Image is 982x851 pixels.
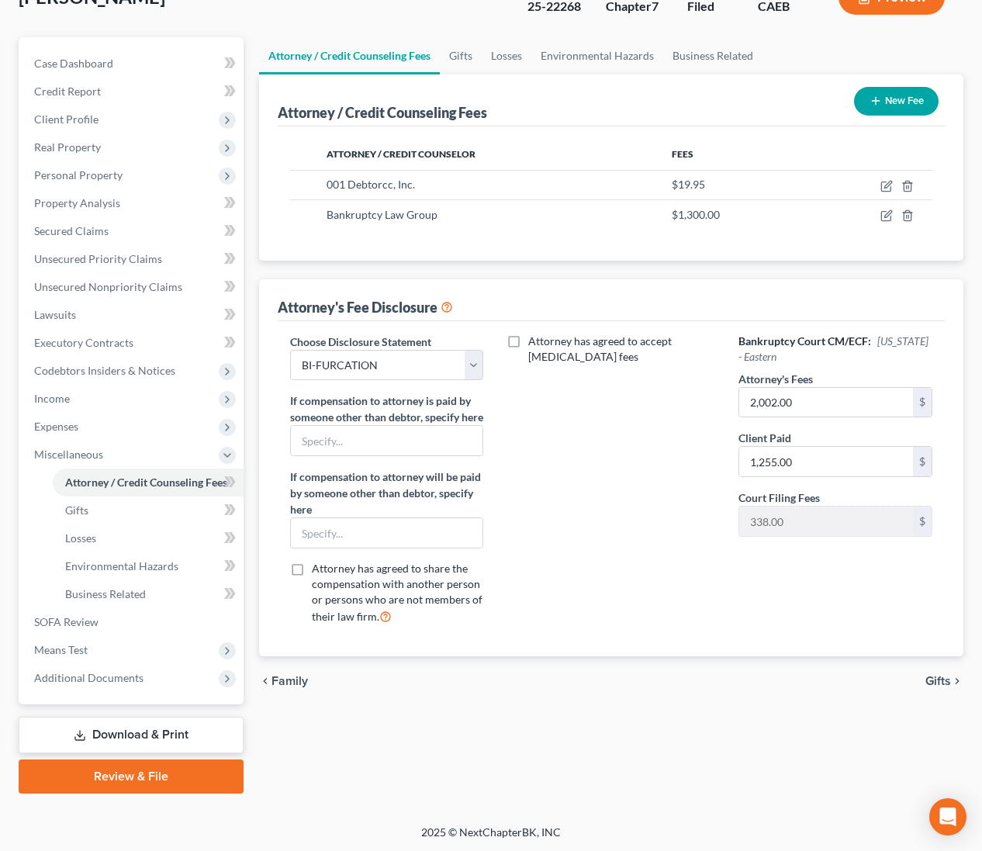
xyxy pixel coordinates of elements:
[34,448,103,461] span: Miscellaneous
[53,496,244,524] a: Gifts
[34,364,175,377] span: Codebtors Insiders & Notices
[22,608,244,636] a: SOFA Review
[22,217,244,245] a: Secured Claims
[913,447,932,476] div: $
[22,78,244,106] a: Credit Report
[738,334,928,363] span: [US_STATE] - Eastern
[739,388,913,417] input: 0.00
[19,759,244,794] a: Review & File
[528,334,672,363] span: Attorney has agreed to accept [MEDICAL_DATA] fees
[663,37,762,74] a: Business Related
[34,280,182,293] span: Unsecured Nonpriority Claims
[34,112,99,126] span: Client Profile
[925,675,963,687] button: Gifts chevron_right
[327,178,415,191] span: 001 Debtorcc, Inc.
[34,252,162,265] span: Unsecured Priority Claims
[738,371,813,387] label: Attorney's Fees
[65,559,178,573] span: Environmental Hazards
[34,615,99,628] span: SOFA Review
[53,580,244,608] a: Business Related
[34,224,109,237] span: Secured Claims
[34,336,133,349] span: Executory Contracts
[65,503,88,517] span: Gifts
[53,524,244,552] a: Losses
[951,675,963,687] i: chevron_right
[34,643,88,656] span: Means Test
[34,196,120,209] span: Property Analysis
[738,489,820,506] label: Court Filing Fees
[327,148,475,160] span: Attorney / Credit Counselor
[290,334,431,350] label: Choose Disclosure Statement
[482,37,531,74] a: Losses
[672,178,705,191] span: $19.95
[259,675,308,687] button: chevron_left Family
[854,87,939,116] button: New Fee
[34,57,113,70] span: Case Dashboard
[925,675,951,687] span: Gifts
[278,298,453,317] div: Attorney's Fee Disclosure
[34,85,101,98] span: Credit Report
[65,587,146,600] span: Business Related
[259,37,440,74] a: Attorney / Credit Counseling Fees
[738,334,932,365] h6: Bankruptcy Court CM/ECF:
[53,552,244,580] a: Environmental Hazards
[22,50,244,78] a: Case Dashboard
[34,140,101,154] span: Real Property
[34,168,123,182] span: Personal Property
[53,469,244,496] a: Attorney / Credit Counseling Fees
[271,675,308,687] span: Family
[672,208,720,221] span: $1,300.00
[34,308,76,321] span: Lawsuits
[34,420,78,433] span: Expenses
[22,329,244,357] a: Executory Contracts
[291,518,482,548] input: Specify...
[739,507,913,536] input: 0.00
[440,37,482,74] a: Gifts
[22,273,244,301] a: Unsecured Nonpriority Claims
[672,148,693,160] span: Fees
[291,426,482,455] input: Specify...
[34,392,70,405] span: Income
[22,245,244,273] a: Unsecured Priority Claims
[327,208,437,221] span: Bankruptcy Law Group
[739,447,913,476] input: 0.00
[65,476,227,489] span: Attorney / Credit Counseling Fees
[290,393,483,425] label: If compensation to attorney is paid by someone other than debtor, specify here
[290,469,483,517] label: If compensation to attorney will be paid by someone other than debtor, specify here
[929,798,966,835] div: Open Intercom Messenger
[913,388,932,417] div: $
[312,562,482,623] span: Attorney has agreed to share the compensation with another person or persons who are not members ...
[913,507,932,536] div: $
[259,675,271,687] i: chevron_left
[34,671,143,684] span: Additional Documents
[738,430,791,446] label: Client Paid
[19,717,244,753] a: Download & Print
[22,189,244,217] a: Property Analysis
[531,37,663,74] a: Environmental Hazards
[22,301,244,329] a: Lawsuits
[65,531,96,545] span: Losses
[278,103,487,122] div: Attorney / Credit Counseling Fees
